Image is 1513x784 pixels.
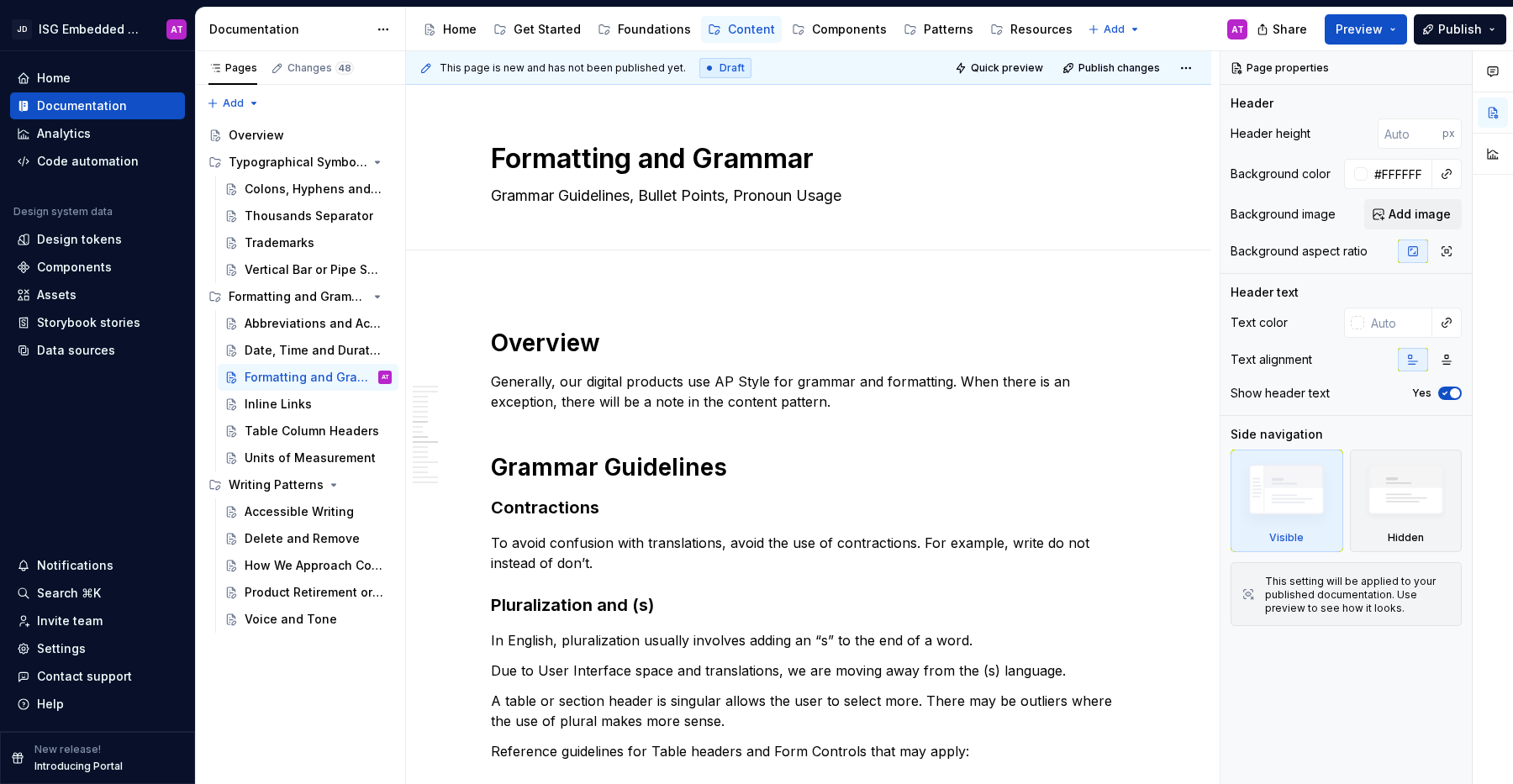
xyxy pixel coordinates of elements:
[13,205,113,218] div: Design system data
[10,120,185,147] a: Analytics
[37,342,115,359] div: Data sources
[1336,21,1383,38] span: Preview
[720,61,745,75] span: Draft
[335,61,354,75] span: 48
[37,696,64,713] div: Help
[10,254,185,281] a: Components
[37,314,140,331] div: Storybook stories
[491,630,1126,650] p: In English, pluralization usually involves adding an “s” to the end of a word.
[202,283,398,310] div: Formatting and Grammar
[491,691,1126,731] p: A table or section header is singular allows the user to select more. There may be outliers where...
[1231,23,1244,36] div: AT
[1378,118,1442,149] input: Auto
[812,21,887,38] div: Components
[218,418,398,445] a: Table Column Headers
[1104,23,1125,36] span: Add
[1231,243,1368,260] div: Background aspect ratio
[218,579,398,606] a: Product Retirement or Transition
[10,580,185,607] button: Search ⌘K
[223,97,244,110] span: Add
[416,16,483,43] a: Home
[1412,387,1431,400] label: Yes
[10,552,185,579] button: Notifications
[491,593,1126,617] h3: Pluralization and (s)
[10,309,185,336] a: Storybook stories
[229,288,367,305] div: Formatting and Grammar
[37,70,71,87] div: Home
[1350,450,1463,552] div: Hidden
[37,97,127,114] div: Documentation
[785,16,894,43] a: Components
[443,21,477,38] div: Home
[218,364,398,391] a: Formatting and GrammarAT
[37,153,139,170] div: Code automation
[218,256,398,283] a: Vertical Bar or Pipe Symbol |
[37,231,122,248] div: Design tokens
[1083,18,1146,41] button: Add
[924,21,973,38] div: Patterns
[1231,385,1330,402] div: Show header text
[229,154,367,171] div: Typographical Symbols and Punctuation
[10,635,185,662] a: Settings
[1231,351,1312,368] div: Text alignment
[218,391,398,418] a: Inline Links
[245,208,373,224] div: Thousands Separator
[37,259,112,276] div: Components
[382,369,389,386] div: AT
[245,234,314,251] div: Trademarks
[1078,61,1160,75] span: Publish changes
[491,452,1126,482] h1: Grammar Guidelines
[37,640,86,657] div: Settings
[39,21,146,38] div: ISG Embedded Design System
[202,471,398,498] div: Writing Patterns
[34,743,101,756] p: New release!
[218,445,398,471] a: Units of Measurement
[245,584,383,601] div: Product Retirement or Transition
[10,337,185,364] a: Data sources
[34,760,123,773] p: Introducing Portal
[171,23,183,36] div: AT
[245,450,376,466] div: Units of Measurement
[897,16,980,43] a: Patterns
[488,182,1123,209] textarea: Grammar Guidelines, Bullet Points, Pronoun Usage
[1269,531,1304,545] div: Visible
[10,148,185,175] a: Code automation
[218,310,398,337] a: Abbreviations and Acronyms
[245,261,383,278] div: Vertical Bar or Pipe Symbol |
[245,396,312,413] div: Inline Links
[1364,308,1432,338] input: Auto
[202,149,398,176] div: Typographical Symbols and Punctuation
[1442,127,1455,140] p: px
[245,503,354,520] div: Accessible Writing
[208,61,257,75] div: Pages
[514,21,581,38] div: Get Started
[1388,531,1424,545] div: Hidden
[245,342,383,359] div: Date, Time and Duration
[1273,21,1307,38] span: Share
[3,11,192,47] button: JDISG Embedded Design SystemAT
[287,61,354,75] div: Changes
[487,16,588,43] a: Get Started
[202,92,265,115] button: Add
[218,606,398,633] a: Voice and Tone
[491,328,1126,358] h1: Overview
[1325,14,1407,45] button: Preview
[1231,314,1288,331] div: Text color
[10,92,185,119] a: Documentation
[10,282,185,308] a: Assets
[218,229,398,256] a: Trademarks
[1438,21,1482,38] span: Publish
[950,56,1051,80] button: Quick preview
[728,21,775,38] div: Content
[1231,426,1323,443] div: Side navigation
[245,530,360,547] div: Delete and Remove
[37,613,103,629] div: Invite team
[202,122,398,633] div: Page tree
[12,19,32,39] div: JD
[218,203,398,229] a: Thousands Separator
[971,61,1043,75] span: Quick preview
[37,668,132,685] div: Contact support
[229,127,284,144] div: Overview
[491,371,1126,412] p: Generally, our digital products use AP Style for grammar and formatting. When there is an excepti...
[1364,199,1462,229] button: Add image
